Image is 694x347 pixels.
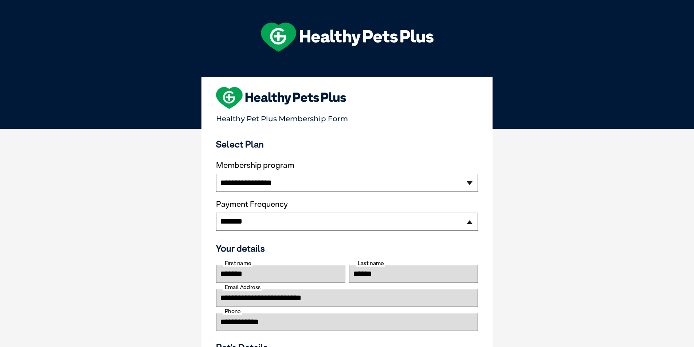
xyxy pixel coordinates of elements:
[216,139,478,150] h3: Select Plan
[216,87,346,109] img: heart-shape-hpp-logo-large.png
[223,284,262,291] label: Email Address
[223,308,242,315] label: Phone
[261,23,434,52] img: hpp-logo-landscape-green-white.png
[216,243,478,254] h3: Your details
[223,260,252,267] label: First name
[216,161,478,170] label: Membership program
[356,260,385,267] label: Last name
[216,111,478,123] p: Healthy Pet Plus Membership Form
[216,200,288,209] label: Payment Frequency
